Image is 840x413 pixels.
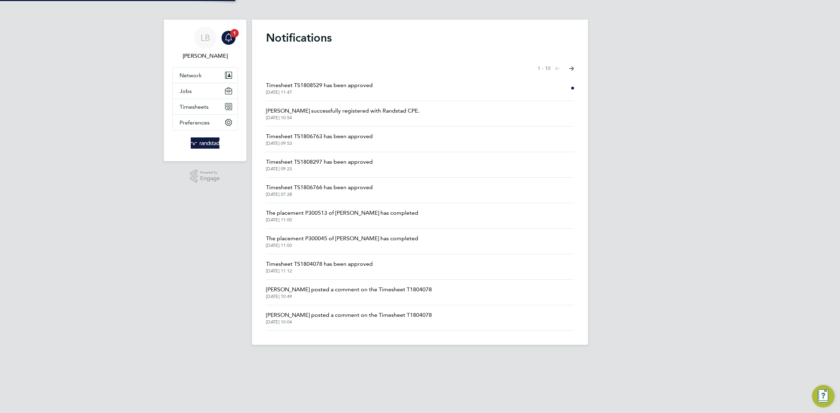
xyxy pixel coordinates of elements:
[180,104,209,110] span: Timesheets
[266,90,373,95] span: [DATE] 11:47
[222,27,236,49] a: 1
[173,67,238,83] button: Network
[266,192,373,197] span: [DATE] 07:28
[266,183,373,192] span: Timesheet TS1806766 has been approved
[173,115,238,130] button: Preferences
[266,319,432,325] span: [DATE] 10:04
[266,141,373,146] span: [DATE] 09:53
[266,268,373,274] span: [DATE] 11:12
[266,243,418,248] span: [DATE] 11:00
[201,33,210,42] span: LB
[538,65,551,72] span: 1 - 10
[266,158,373,166] span: Timesheet TS1808297 has been approved
[180,119,210,126] span: Preferences
[266,260,373,274] a: Timesheet TS1804078 has been approved[DATE] 11:12
[172,27,238,60] a: LB[PERSON_NAME]
[266,234,418,248] a: The placement P300045 of [PERSON_NAME] has completed[DATE] 11:00
[266,311,432,325] a: [PERSON_NAME] posted a comment on the Timesheet T1804078[DATE] 10:04
[191,137,220,149] img: randstad-logo-retina.png
[266,285,432,294] span: [PERSON_NAME] posted a comment on the Timesheet T1804078
[812,385,834,407] button: Engage Resource Center
[266,31,574,45] h1: Notifications
[266,209,418,223] a: The placement P300513 of [PERSON_NAME] has completed[DATE] 11:00
[172,137,238,149] a: Go to home page
[266,132,373,141] span: Timesheet TS1806763 has been approved
[266,285,432,299] a: [PERSON_NAME] posted a comment on the Timesheet T1804078[DATE] 10:49
[266,115,419,121] span: [DATE] 10:54
[266,183,373,197] a: Timesheet TS1806766 has been approved[DATE] 07:28
[266,107,419,121] a: [PERSON_NAME] successfully registered with Randstad CPE.[DATE] 10:54
[266,166,373,172] span: [DATE] 09:23
[266,260,373,268] span: Timesheet TS1804078 has been approved
[538,62,574,76] nav: Select page of notifications list
[266,217,418,223] span: [DATE] 11:00
[173,99,238,114] button: Timesheets
[180,88,192,94] span: Jobs
[266,158,373,172] a: Timesheet TS1808297 has been approved[DATE] 09:23
[200,176,220,181] span: Engage
[172,52,238,60] span: Louis Barnfield
[266,311,432,319] span: [PERSON_NAME] posted a comment on the Timesheet T1804078
[180,72,202,79] span: Network
[266,81,373,95] a: Timesheet TS1808529 has been approved[DATE] 11:47
[164,20,246,161] nav: Main navigation
[266,107,419,115] span: [PERSON_NAME] successfully registered with Randstad CPE.
[190,170,220,183] a: Powered byEngage
[266,294,432,299] span: [DATE] 10:49
[173,83,238,99] button: Jobs
[266,81,373,90] span: Timesheet TS1808529 has been approved
[266,234,418,243] span: The placement P300045 of [PERSON_NAME] has completed
[266,132,373,146] a: Timesheet TS1806763 has been approved[DATE] 09:53
[266,209,418,217] span: The placement P300513 of [PERSON_NAME] has completed
[230,29,239,37] span: 1
[200,170,220,176] span: Powered by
